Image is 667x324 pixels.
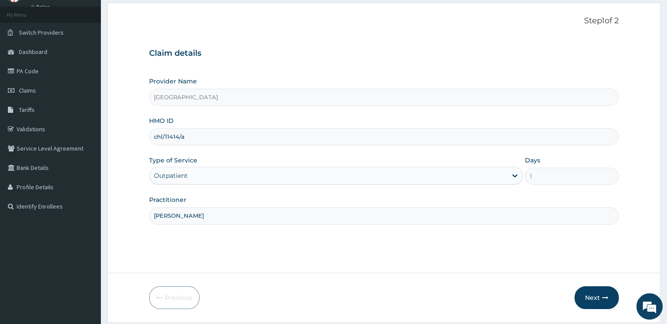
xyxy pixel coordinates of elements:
[149,207,618,224] input: Enter Name
[31,4,52,10] a: Online
[149,286,200,309] button: Previous
[149,116,174,125] label: HMO ID
[19,106,35,114] span: Tariffs
[19,48,47,56] span: Dashboard
[149,156,197,165] label: Type of Service
[149,128,618,145] input: Enter HMO ID
[154,171,188,180] div: Outpatient
[149,77,197,86] label: Provider Name
[149,49,618,58] h3: Claim details
[525,156,540,165] label: Days
[149,195,186,204] label: Practitioner
[149,16,618,26] p: Step 1 of 2
[574,286,619,309] button: Next
[19,86,36,94] span: Claims
[19,29,64,36] span: Switch Providers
